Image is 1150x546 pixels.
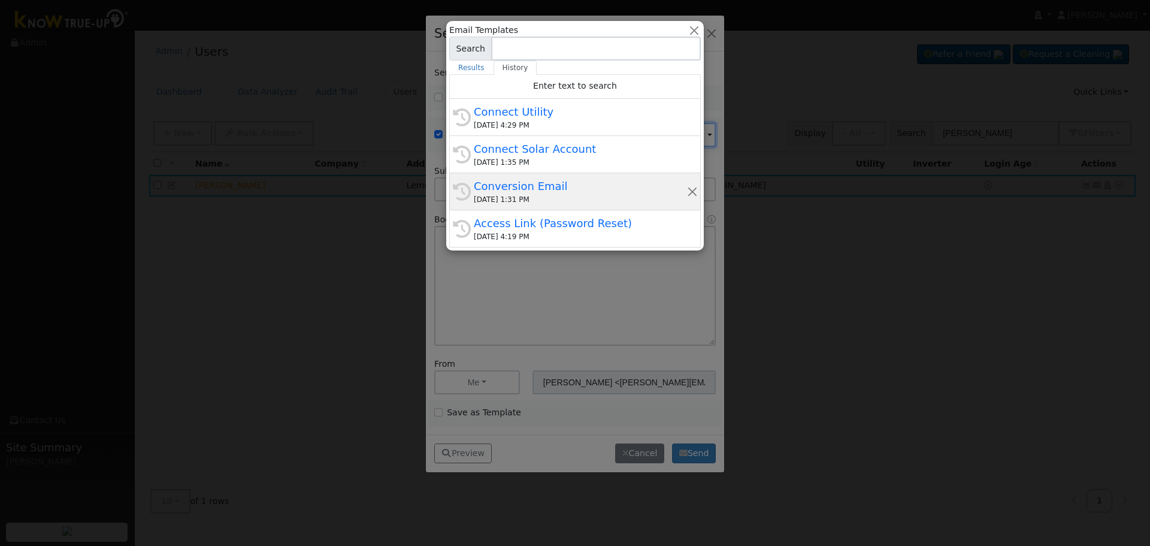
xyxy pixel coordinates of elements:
i: History [453,183,471,201]
div: Conversion Email [474,178,687,194]
div: [DATE] 1:35 PM [474,157,687,168]
a: History [494,61,537,75]
div: Connect Utility [474,104,687,120]
span: Enter text to search [533,81,617,91]
a: Results [449,61,494,75]
div: [DATE] 4:29 PM [474,120,687,131]
span: Email Templates [449,24,518,37]
div: [DATE] 1:31 PM [474,194,687,205]
div: [DATE] 4:19 PM [474,231,687,242]
div: Connect Solar Account [474,141,687,157]
div: Access Link (Password Reset) [474,215,687,231]
span: Search [449,37,492,61]
i: History [453,108,471,126]
button: Remove this history [687,185,698,198]
i: History [453,146,471,164]
i: History [453,220,471,238]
